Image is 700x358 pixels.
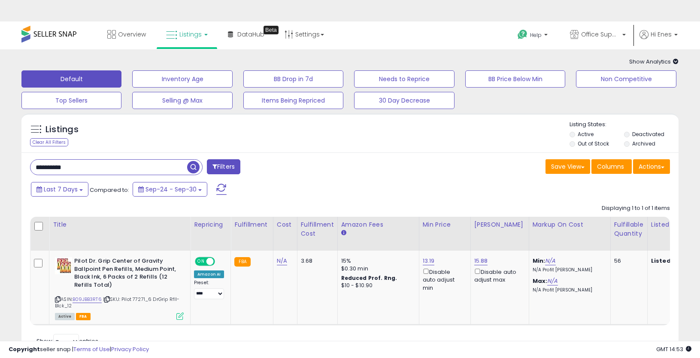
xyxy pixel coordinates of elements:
[341,265,412,273] div: $0.30 min
[570,121,679,129] p: Listing States:
[194,280,224,299] div: Preset:
[651,257,690,265] b: Listed Price:
[118,30,146,39] span: Overview
[639,30,678,49] a: Hi Enes
[132,92,232,109] button: Selling @ Max
[36,337,98,345] span: Show: entries
[474,257,488,265] a: 15.88
[74,257,179,291] b: Pilot Dr. Grip Center of Gravity Ballpoint Pen Refills, Medium Point, Black Ink, 6 Packs of 2 Ref...
[90,186,129,194] span: Compared to:
[21,92,121,109] button: Top Sellers
[633,159,670,174] button: Actions
[547,277,558,285] a: N/A
[341,229,346,237] small: Amazon Fees.
[578,130,594,138] label: Active
[545,159,590,174] button: Save View
[30,138,68,146] div: Clear All Filters
[632,140,655,147] label: Archived
[564,21,632,49] a: Office Suppliers
[465,70,565,88] button: BB Price Below Min
[341,220,415,229] div: Amazon Fees
[591,159,632,174] button: Columns
[629,58,679,66] span: Show Analytics
[614,257,641,265] div: 56
[214,258,227,265] span: OFF
[44,185,78,194] span: Last 7 Days
[602,204,670,212] div: Displaying 1 to 1 of 1 items
[341,257,412,265] div: 15%
[632,130,664,138] label: Deactivated
[576,70,676,88] button: Non Competitive
[221,21,271,47] a: DataHub
[31,182,88,197] button: Last 7 Days
[597,162,624,171] span: Columns
[21,70,121,88] button: Default
[474,267,522,284] div: Disable auto adjust max
[196,258,206,265] span: ON
[651,30,672,39] span: Hi Enes
[9,345,40,353] strong: Copyright
[517,29,528,40] i: Get Help
[234,220,269,229] div: Fulfillment
[194,220,227,229] div: Repricing
[264,26,279,34] div: Tooltip anchor
[55,296,180,309] span: | SKU: Pilot 77271_6 DrGrip Rfll-Blck_12
[474,220,525,229] div: [PERSON_NAME]
[55,257,72,274] img: 51JxTbZYYzL._SL40_.jpg
[73,345,110,353] a: Terms of Use
[529,217,610,251] th: The percentage added to the cost of goods (COGS) that forms the calculator for Min & Max prices.
[111,345,149,353] a: Privacy Policy
[423,220,467,229] div: Min Price
[132,70,232,88] button: Inventory Age
[530,31,542,39] span: Help
[76,313,91,320] span: FBA
[278,21,330,47] a: Settings
[341,282,412,289] div: $10 - $10.90
[45,124,79,136] h5: Listings
[207,159,240,174] button: Filters
[423,267,464,292] div: Disable auto adjust min
[194,270,224,278] div: Amazon AI
[73,296,102,303] a: B09JBB3RT6
[55,313,75,320] span: All listings currently available for purchase on Amazon
[133,182,207,197] button: Sep-24 - Sep-30
[354,70,454,88] button: Needs to Reprice
[533,277,548,285] b: Max:
[160,21,214,47] a: Listings
[301,257,331,265] div: 3.68
[101,21,152,47] a: Overview
[237,30,264,39] span: DataHub
[9,346,149,354] div: seller snap | |
[243,70,343,88] button: BB Drop in 7d
[301,220,334,238] div: Fulfillment Cost
[656,345,691,353] span: 2025-10-14 14:53 GMT
[53,220,187,229] div: Title
[533,267,604,273] p: N/A Profit [PERSON_NAME]
[511,23,556,49] a: Help
[533,220,607,229] div: Markup on Cost
[533,287,604,293] p: N/A Profit [PERSON_NAME]
[341,274,397,282] b: Reduced Prof. Rng.
[55,257,184,319] div: ASIN:
[179,30,202,39] span: Listings
[145,185,197,194] span: Sep-24 - Sep-30
[243,92,343,109] button: Items Being Repriced
[545,257,555,265] a: N/A
[533,257,545,265] b: Min:
[581,30,620,39] span: Office Suppliers
[423,257,435,265] a: 13.19
[578,140,609,147] label: Out of Stock
[234,257,250,267] small: FBA
[614,220,644,238] div: Fulfillable Quantity
[277,220,294,229] div: Cost
[354,92,454,109] button: 30 Day Decrease
[277,257,287,265] a: N/A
